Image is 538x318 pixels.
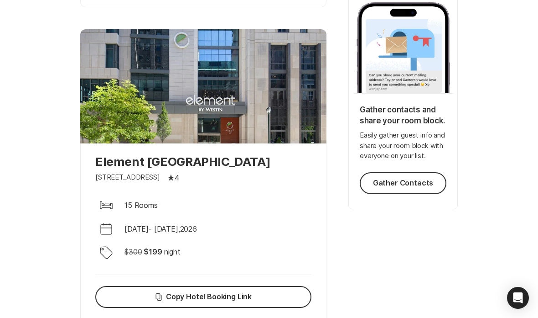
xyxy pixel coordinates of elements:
button: Copy Hotel Booking Link [95,286,311,308]
div: Open Intercom Messenger [507,287,529,309]
p: night [164,246,181,257]
p: $ 199 [144,246,162,257]
button: Gather Contacts [360,172,446,194]
p: Gather contacts and share your room block. [360,105,446,127]
p: [STREET_ADDRESS] [95,172,160,183]
p: [DATE] - [DATE] , 2026 [124,223,197,234]
p: 4 [175,172,179,183]
p: $ 300 [124,246,142,257]
p: Element [GEOGRAPHIC_DATA] [95,154,311,169]
p: 15 Rooms [124,200,158,211]
p: Easily gather guest info and share your room block with everyone on your list. [360,130,446,161]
